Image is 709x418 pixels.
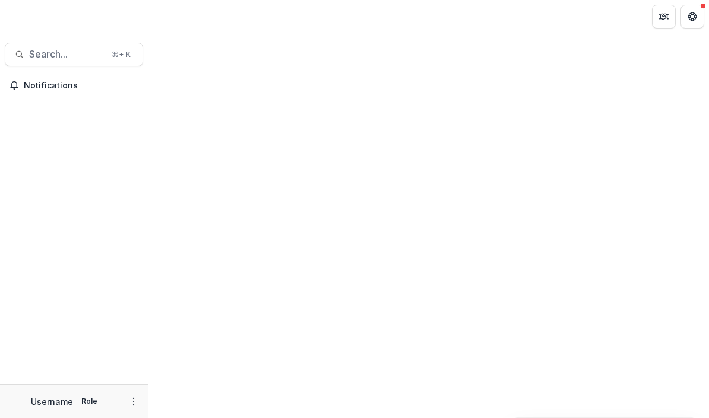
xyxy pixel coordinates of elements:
[31,395,73,408] p: Username
[5,43,143,66] button: Search...
[29,49,105,60] span: Search...
[109,48,133,61] div: ⌘ + K
[652,5,676,28] button: Partners
[24,81,138,91] span: Notifications
[5,76,143,95] button: Notifications
[126,394,141,408] button: More
[78,396,101,407] p: Role
[153,8,204,25] nav: breadcrumb
[680,5,704,28] button: Get Help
